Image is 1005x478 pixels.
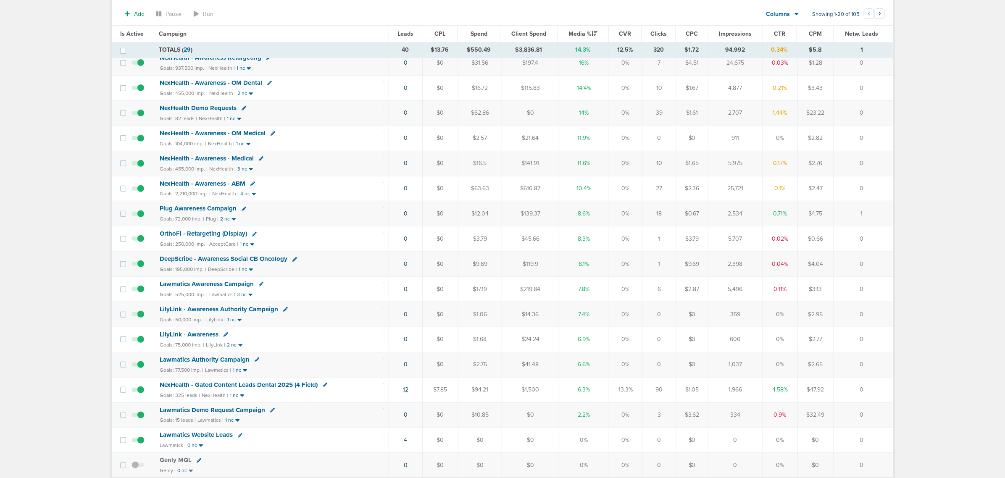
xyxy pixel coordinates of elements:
[208,65,235,71] small: NexHealth |
[206,317,226,323] small: LilyLink |
[834,277,893,302] td: 0
[404,411,408,418] a: 0
[160,241,208,247] small: Goals: 250,000 imp. |
[160,456,192,464] span: Genly MQL
[502,226,559,252] td: $45.66
[797,126,834,151] td: $2.82
[458,126,502,151] td: $2.57
[458,50,502,76] td: $31.56
[559,151,609,176] td: 11.6%
[609,50,642,76] td: 0%
[199,116,225,121] small: NexHealth |
[845,30,879,37] span: Netw. Leads
[397,30,413,37] span: Leads
[797,302,834,327] td: $2.95
[502,352,559,377] td: $41.48
[642,277,676,302] td: 6
[763,201,797,226] td: 0.71%
[797,402,834,428] td: $32.49
[774,30,785,37] span: CTR
[237,166,247,172] small: 3 nc
[676,226,708,252] td: $3.79
[763,327,797,352] td: 0%
[834,402,893,428] td: 0
[676,201,708,226] td: $0.67
[708,176,763,201] td: 25,721
[160,141,206,147] small: Goals: 104,000 imp. |
[458,100,502,126] td: $62.86
[642,302,676,327] td: 0
[642,402,676,428] td: 3
[160,342,204,348] small: Goals: 75,000 imp. |
[676,377,708,402] td: $1.05
[160,166,208,172] small: Goals: 455,000 imp. |
[642,377,676,402] td: 90
[642,75,676,100] td: 10
[458,352,502,377] td: $2.75
[642,151,676,176] td: 10
[239,266,247,273] small: 1 nc
[609,352,642,377] td: 0%
[422,302,458,327] td: $0
[236,141,245,147] small: 1 nc
[642,50,676,76] td: 7
[763,226,797,252] td: 0.02%
[233,367,241,373] small: 1 nc
[642,226,676,252] td: 1
[609,151,642,176] td: 0%
[458,226,502,252] td: $3.79
[160,104,237,112] span: NexHealth Demo Requests
[458,176,502,201] td: $63.63
[458,201,502,226] td: $12.04
[834,252,893,277] td: 0
[676,327,708,352] td: $0
[559,75,609,100] td: 14.4%
[609,42,642,58] td: 12.5%
[422,428,458,453] td: $0
[763,352,797,377] td: 0%
[642,176,676,201] td: 27
[208,266,237,272] small: DeepScribe |
[511,30,546,37] span: Client Spend
[642,428,676,453] td: 0
[471,30,487,37] span: Spend
[458,277,502,302] td: $17.19
[609,327,642,352] td: 0%
[763,277,797,302] td: 0.11%
[797,100,834,126] td: $23.22
[422,50,458,76] td: $0
[609,277,642,302] td: 0%
[874,8,885,19] button: Go to next page
[834,100,893,126] td: 0
[160,79,262,87] span: NexHealth - Awareness - OM Dental
[642,126,676,151] td: 0
[202,392,228,398] small: NexHealth |
[160,417,196,423] small: Goals: 15 leads |
[797,42,834,58] td: $5.8
[209,241,238,247] small: AcceptCare |
[676,428,708,453] td: $0
[160,381,318,389] span: NexHealth - Gated Content Leads Dental 2025 (4 Field)
[763,176,797,201] td: 0.1%
[834,226,893,252] td: 0
[160,406,265,414] span: Lawmatics Demo Request Campaign
[502,428,559,453] td: $0
[206,216,218,222] small: Plug |
[404,235,408,242] a: 0
[160,392,200,399] small: Goals: 325 leads |
[834,151,893,176] td: 0
[502,201,559,226] td: $139.37
[159,30,187,37] span: Campaign
[160,317,205,323] small: Goals: 50,000 imp. |
[458,252,502,277] td: $9.69
[502,75,559,100] td: $115.83
[458,302,502,327] td: $1.06
[240,241,248,247] small: 1 nc
[763,126,797,151] td: 0%
[809,30,822,37] span: CPM
[650,30,667,37] span: Clicks
[160,129,266,137] span: NexHealth - Awareness - OM Medical
[763,252,797,277] td: 0.04%
[502,50,559,76] td: $197.4
[422,100,458,126] td: $0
